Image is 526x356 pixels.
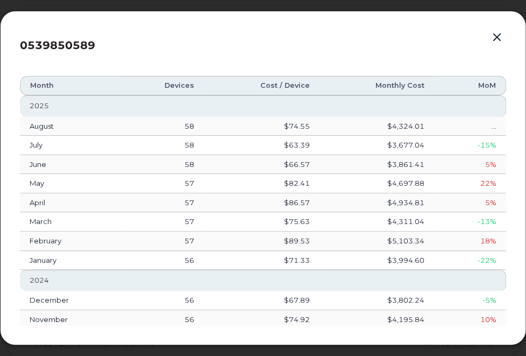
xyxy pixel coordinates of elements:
[20,232,122,251] td: February
[204,212,319,232] td: $75.63
[20,174,122,193] td: May
[319,232,434,251] td: $5,103.34
[204,232,319,251] td: $89.53
[444,255,496,266] div: -22%
[20,212,122,232] td: March
[122,174,204,193] td: 57
[319,251,434,270] td: $3,994.60
[122,232,204,251] td: 57
[20,251,122,270] td: January
[444,217,496,227] div: -13%
[204,174,319,193] td: $82.41
[122,193,204,213] td: 57
[204,193,319,213] td: $86.57
[444,236,496,246] div: 18%
[444,198,496,208] div: 5%
[319,174,434,193] td: $4,697.88
[319,193,434,213] td: $4,934.81
[444,178,496,189] div: 22%
[204,251,319,270] td: $71.33
[122,212,204,232] td: 57
[20,270,506,291] th: 2024
[319,212,434,232] td: $4,311.04
[122,251,204,270] td: 56
[20,193,122,213] td: April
